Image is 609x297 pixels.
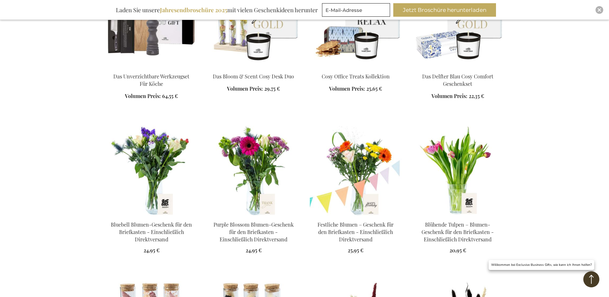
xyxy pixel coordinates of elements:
[106,65,197,71] a: Das Unverzichtbare Werkzeugset Für Köche
[264,85,280,92] span: 29,75 €
[412,213,504,219] a: Bloomin' Tulips Flowers Letterbox Gift
[412,126,504,216] img: Bloomin' Tulips Flowers Letterbox Gift
[213,221,294,243] a: Purple Blossom Blumen-Geschenk für den Briefkasten - Einschließlich Direktversand
[208,213,300,219] a: Purple Blossom Flowers Letterbox Gift
[322,3,392,19] form: marketing offers and promotions
[227,85,263,92] span: Volumen Preis:
[246,247,262,254] span: 24,95 €
[106,126,197,216] img: Bluebell Flowers Letterbox Gift
[469,93,484,99] span: 22,35 €
[208,65,300,71] a: The Bloom & Scent Cosy Desk Duo
[310,126,402,216] img: Festive Flowers Letterbox Gift
[213,73,294,80] a: Das Bloom & Scent Cosy Desk Duo
[422,73,493,87] a: Das Delfter Blau Cosy Comfort Geschenkset
[431,93,467,99] span: Volumen Preis:
[322,3,390,17] input: E-Mail-Adresse
[348,247,363,254] span: 25,95 €
[310,213,402,219] a: Festive Flowers Letterbox Gift
[412,65,504,71] a: Delft's Cosy Comfort Gift Set
[113,3,321,17] div: Laden Sie unsere mit vielen Geschenkideen herunter
[106,213,197,219] a: Bluebell Flowers Letterbox Gift
[596,6,603,14] div: Close
[449,247,466,254] span: 20,95 €
[227,85,280,93] a: Volumen Preis: 29,75 €
[144,247,160,254] span: 24,95 €
[160,6,227,14] b: Jahresendbroschüre 2025
[318,221,394,243] a: Festliche Blumen – Geschenk für den Briefkasten - Einschließlich Direktversand
[125,93,178,100] a: Volumen Preis: 64,55 €
[310,65,402,71] a: Cosy Office Treats Collection
[125,93,161,99] span: Volumen Preis:
[431,93,484,100] a: Volumen Preis: 22,35 €
[597,8,601,12] img: Close
[422,221,494,243] a: Blühende Tulpen – Blumen-Geschenk für den Briefkasten - Einschließlich Direktversand
[329,85,365,92] span: Volumen Preis:
[111,221,192,243] a: Bluebell Blumen-Geschenk für den Briefkasten - Einschließlich Direktversand
[162,93,178,99] span: 64,55 €
[393,3,496,17] button: Jetzt Broschüre herunterladen
[366,85,382,92] span: 25,65 €
[113,73,189,87] a: Das Unverzichtbare Werkzeugset Für Köche
[329,85,382,93] a: Volumen Preis: 25,65 €
[322,73,390,80] a: Cosy Office Treats Kollektion
[208,126,300,216] img: Purple Blossom Flowers Letterbox Gift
